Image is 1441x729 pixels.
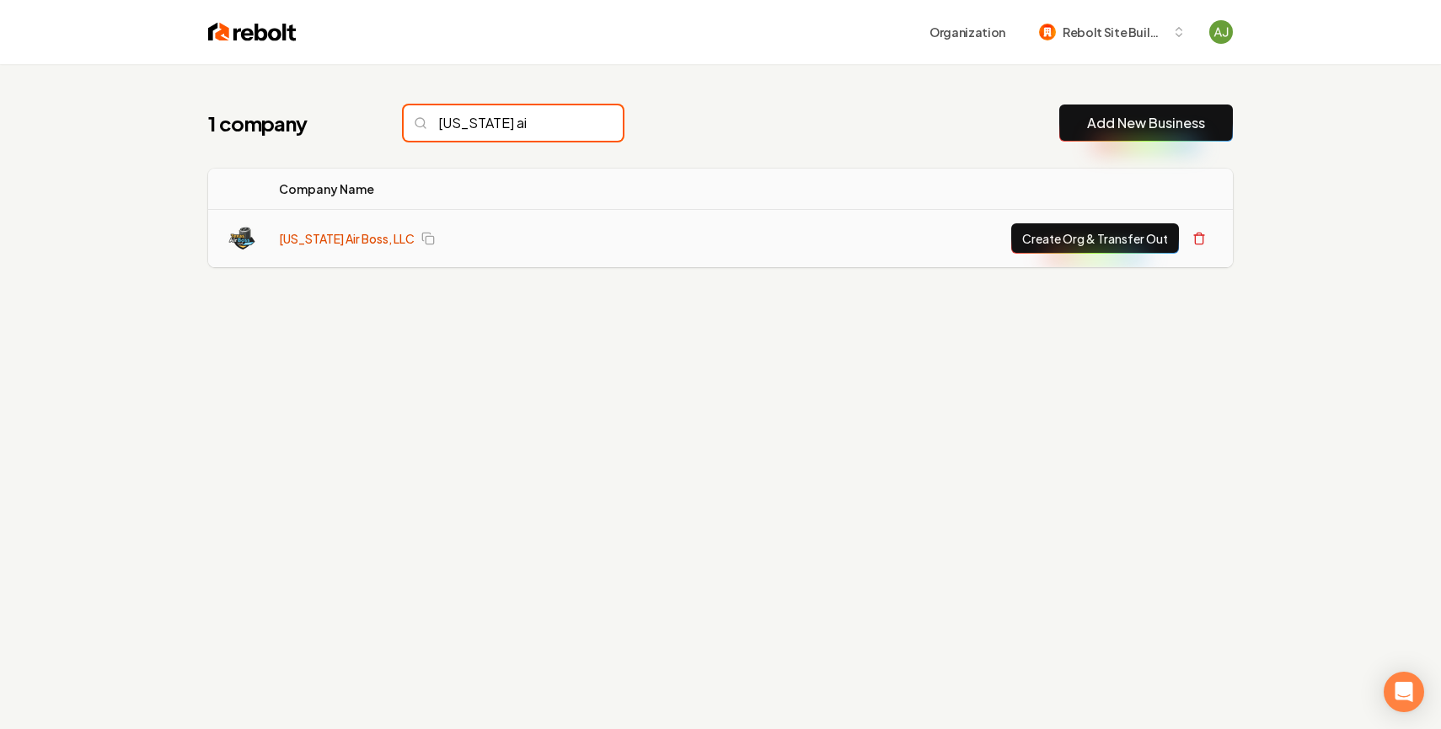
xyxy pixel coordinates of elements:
div: Open Intercom Messenger [1384,672,1424,712]
a: [US_STATE] Air Boss, LLC [279,230,415,247]
button: Create Org & Transfer Out [1011,223,1179,254]
button: Add New Business [1059,105,1233,142]
h1: 1 company [208,110,370,137]
button: Organization [919,17,1015,47]
input: Search... [404,105,623,141]
span: Rebolt Site Builder [1063,24,1165,41]
img: Rebolt Logo [208,20,297,44]
img: Texas Air Boss, LLC logo [228,225,255,252]
img: Rebolt Site Builder [1039,24,1056,40]
img: AJ Nimeh [1209,20,1233,44]
th: Company Name [265,169,688,210]
a: Add New Business [1087,113,1205,133]
button: Open user button [1209,20,1233,44]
